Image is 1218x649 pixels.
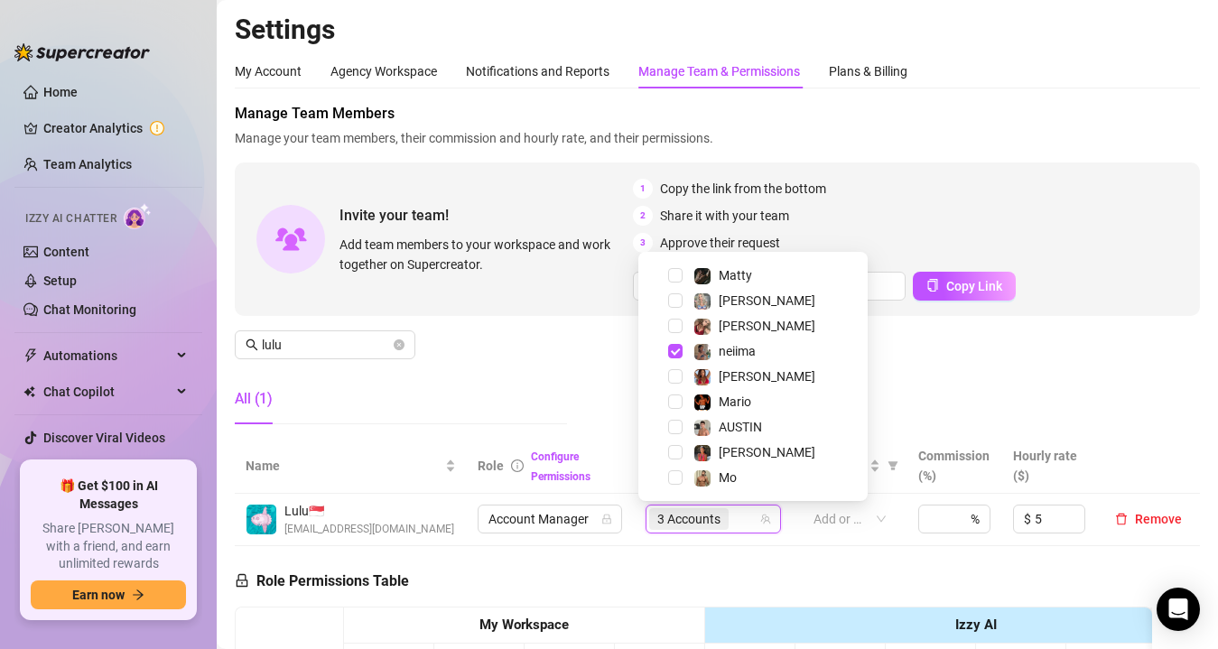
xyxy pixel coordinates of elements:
[719,420,762,434] span: AUSTIN
[43,85,78,99] a: Home
[31,477,186,513] span: 🎁 Get $100 in AI Messages
[246,456,442,476] span: Name
[884,452,902,479] span: filter
[1115,513,1128,525] span: delete
[235,388,273,410] div: All (1)
[926,279,939,292] span: copy
[649,508,729,530] span: 3 Accounts
[43,245,89,259] a: Content
[913,272,1016,301] button: Copy Link
[284,501,454,521] span: Lulu 🇸🇬
[124,203,152,229] img: AI Chatter
[31,580,186,609] button: Earn nowarrow-right
[660,206,789,226] span: Share it with your team
[339,204,633,227] span: Invite your team!
[235,103,1200,125] span: Manage Team Members
[235,13,1200,47] h2: Settings
[14,43,150,61] img: logo-BBDzfeDw.svg
[235,61,302,81] div: My Account
[1108,508,1189,530] button: Remove
[760,514,771,524] span: team
[479,617,569,633] strong: My Workspace
[531,450,590,483] a: Configure Permissions
[43,341,172,370] span: Automations
[668,470,683,485] span: Select tree node
[466,61,609,81] div: Notifications and Reports
[694,445,711,461] img: Genny
[235,570,409,592] h5: Role Permissions Table
[262,335,390,355] input: Search members
[829,61,907,81] div: Plans & Billing
[132,589,144,601] span: arrow-right
[660,179,826,199] span: Copy the link from the bottom
[1135,512,1182,526] span: Remove
[339,235,626,274] span: Add team members to your workspace and work together on Supercreator.
[43,302,136,317] a: Chat Monitoring
[72,588,125,602] span: Earn now
[330,61,437,81] div: Agency Workspace
[694,293,711,310] img: Elsa
[668,319,683,333] span: Select tree node
[43,114,188,143] a: Creator Analytics exclamation-circle
[946,279,1002,293] span: Copy Link
[43,431,165,445] a: Discover Viral Videos
[719,394,751,409] span: Mario
[23,385,35,398] img: Chat Copilot
[719,319,815,333] span: [PERSON_NAME]
[633,206,653,226] span: 2
[394,339,404,350] button: close-circle
[235,439,467,494] th: Name
[633,179,653,199] span: 1
[668,420,683,434] span: Select tree node
[235,128,1200,148] span: Manage your team members, their commission and hourly rate, and their permissions.
[43,157,132,172] a: Team Analytics
[694,344,711,360] img: neiima
[488,505,611,533] span: Account Manager
[638,61,800,81] div: Manage Team & Permissions
[668,293,683,308] span: Select tree node
[719,268,752,283] span: Matty
[668,268,683,283] span: Select tree node
[478,459,504,473] span: Role
[23,348,38,363] span: thunderbolt
[1157,588,1200,631] div: Open Intercom Messenger
[719,293,815,308] span: [PERSON_NAME]
[601,514,612,524] span: lock
[43,377,172,406] span: Chat Copilot
[1002,439,1097,494] th: Hourly rate ($)
[668,445,683,459] span: Select tree node
[511,459,524,472] span: info-circle
[668,369,683,384] span: Select tree node
[657,509,721,529] span: 3 Accounts
[43,274,77,288] a: Setup
[668,394,683,409] span: Select tree node
[694,319,711,335] img: Rachel
[31,520,186,573] span: Share [PERSON_NAME] with a friend, and earn unlimited rewards
[719,344,756,358] span: neiima
[246,338,258,351] span: search
[633,233,653,253] span: 3
[888,460,898,471] span: filter
[694,470,711,487] img: Mo
[719,470,737,485] span: Mo
[284,521,454,538] span: [EMAIL_ADDRESS][DOMAIN_NAME]
[694,394,711,411] img: Mario
[719,445,815,459] span: [PERSON_NAME]
[694,420,711,436] img: AUSTIN
[660,233,780,253] span: Approve their request
[955,617,997,633] strong: Izzy AI
[235,573,249,588] span: lock
[907,439,1002,494] th: Commission (%)
[694,369,711,385] img: Molly
[246,505,276,534] img: Lulu
[668,344,683,358] span: Select tree node
[719,369,815,384] span: [PERSON_NAME]
[25,210,116,227] span: Izzy AI Chatter
[694,268,711,284] img: Matty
